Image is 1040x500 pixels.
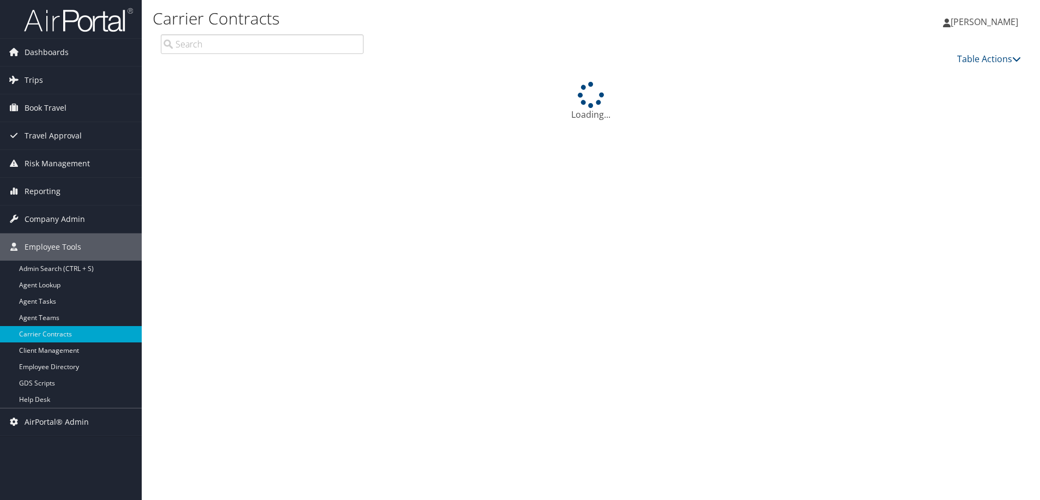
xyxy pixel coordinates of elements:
[25,206,85,233] span: Company Admin
[25,39,69,66] span: Dashboards
[25,67,43,94] span: Trips
[943,5,1029,38] a: [PERSON_NAME]
[153,7,737,30] h1: Carrier Contracts
[25,233,81,261] span: Employee Tools
[25,150,90,177] span: Risk Management
[161,34,364,54] input: Search
[25,178,61,205] span: Reporting
[951,16,1018,28] span: [PERSON_NAME]
[24,7,133,33] img: airportal-logo.png
[25,408,89,436] span: AirPortal® Admin
[25,94,66,122] span: Book Travel
[25,122,82,149] span: Travel Approval
[153,82,1029,121] div: Loading...
[957,53,1021,65] a: Table Actions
